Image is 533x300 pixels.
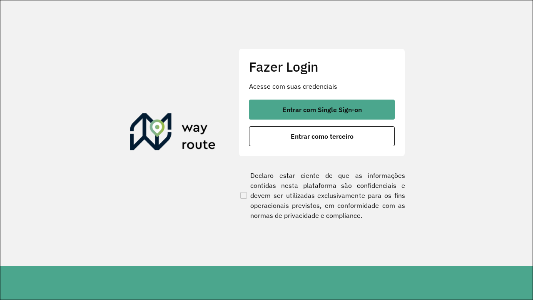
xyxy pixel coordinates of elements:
button: button [249,126,395,146]
h2: Fazer Login [249,59,395,75]
label: Declaro estar ciente de que as informações contidas nesta plataforma são confidenciais e devem se... [239,170,405,220]
span: Entrar como terceiro [291,133,354,140]
p: Acesse com suas credenciais [249,81,395,91]
button: button [249,100,395,120]
span: Entrar com Single Sign-on [282,106,362,113]
img: Roteirizador AmbevTech [130,113,216,153]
